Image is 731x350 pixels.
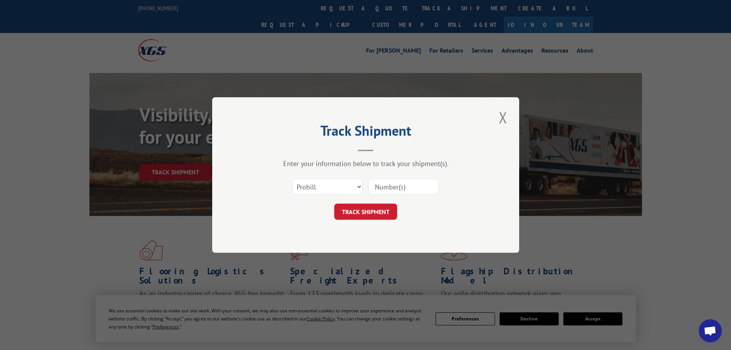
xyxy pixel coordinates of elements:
input: Number(s) [368,179,439,195]
button: Close modal [497,107,510,128]
div: Enter your information below to track your shipment(s). [251,159,481,168]
a: Open chat [699,319,722,342]
h2: Track Shipment [251,125,481,140]
button: TRACK SHIPMENT [334,204,397,220]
